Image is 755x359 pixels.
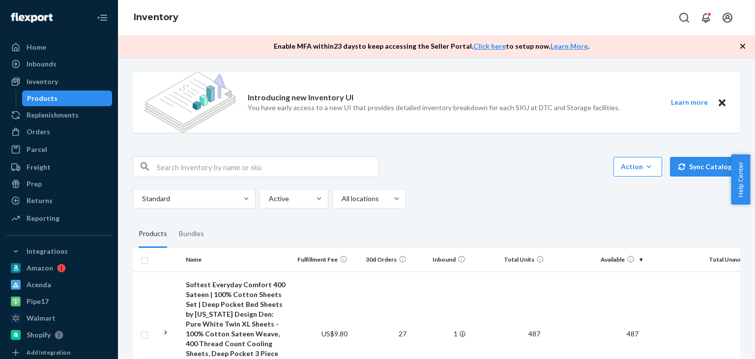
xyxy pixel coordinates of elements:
[27,196,53,206] div: Returns
[27,59,57,69] div: Inbounds
[27,179,42,189] div: Prep
[27,93,58,103] div: Products
[6,347,112,359] a: Add Integration
[27,246,68,256] div: Integrations
[551,42,588,50] a: Learn More
[141,194,142,204] input: Standard
[27,77,58,87] div: Inventory
[321,329,348,338] span: US$9.80
[6,159,112,175] a: Freight
[27,330,51,340] div: Shopify
[6,243,112,259] button: Integrations
[145,72,236,133] img: new-reports-banner-icon.82668bd98b6a51aee86340f2a7b77ae3.png
[6,210,112,226] a: Reporting
[473,42,506,50] a: Click here
[248,103,620,113] p: You have early access to a new UI that provides detailed inventory breakdown for each SKU at DTC ...
[27,42,46,52] div: Home
[731,154,750,205] button: Help Center
[341,194,342,204] input: All locations
[696,8,716,28] button: Open notifications
[674,8,694,28] button: Open Search Box
[6,107,112,123] a: Replenishments
[718,8,737,28] button: Open account menu
[268,194,269,204] input: Active
[157,157,378,177] input: Search inventory by name or sku
[27,127,50,137] div: Orders
[6,260,112,276] a: Amazon
[351,248,410,271] th: 30d Orders
[6,74,112,90] a: Inventory
[274,41,589,51] p: Enable MFA within 23 days to keep accessing the Seller Portal. to setup now. .
[6,327,112,343] a: Shopify
[665,96,714,109] button: Learn more
[292,248,351,271] th: Fulfillment Fee
[27,297,49,306] div: Pipe17
[6,310,112,326] a: Walmart
[27,263,53,273] div: Amazon
[139,220,167,248] div: Products
[6,176,112,192] a: Prep
[670,157,740,177] button: Sync Catalog
[6,193,112,209] a: Returns
[22,90,113,106] a: Products
[6,124,112,140] a: Orders
[27,213,59,223] div: Reporting
[27,145,47,154] div: Parcel
[179,220,204,248] div: Bundles
[92,8,112,28] button: Close Navigation
[621,162,655,172] div: Action
[27,348,70,357] div: Add Integration
[613,157,662,177] button: Action
[134,12,178,23] a: Inventory
[524,329,544,338] span: 487
[716,96,728,109] button: Close
[27,162,51,172] div: Freight
[6,39,112,55] a: Home
[410,248,469,271] th: Inbound
[623,329,642,338] span: 487
[126,3,186,32] ol: breadcrumbs
[27,110,79,120] div: Replenishments
[11,13,53,23] img: Flexport logo
[6,142,112,157] a: Parcel
[548,248,646,271] th: Available
[248,92,353,103] p: Introducing new Inventory UI
[469,248,548,271] th: Total Units
[182,248,292,271] th: Name
[6,277,112,293] a: Acenda
[6,294,112,309] a: Pipe17
[27,313,56,323] div: Walmart
[27,280,51,290] div: Acenda
[6,56,112,72] a: Inbounds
